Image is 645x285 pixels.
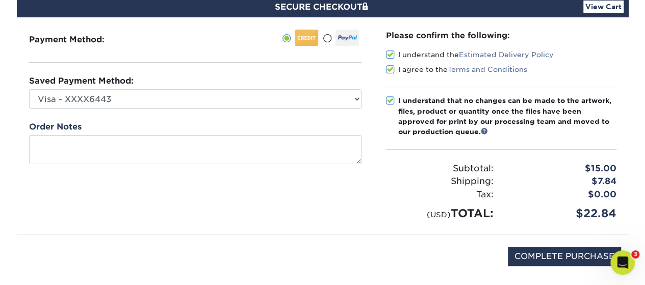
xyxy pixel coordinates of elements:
a: View Cart [583,1,624,13]
a: Terms and Conditions [448,65,527,73]
a: Estimated Delivery Policy [459,50,554,59]
label: Order Notes [29,121,82,133]
label: I understand the [386,49,554,60]
iframe: Google Customer Reviews [3,254,87,281]
label: Saved Payment Method: [29,75,134,87]
div: Shipping: [378,175,501,188]
span: SECURE CHECKOUT [275,2,371,12]
div: $15.00 [501,162,624,175]
div: TOTAL: [378,205,501,222]
div: Subtotal: [378,162,501,175]
input: COMPLETE PURCHASE [508,247,621,266]
div: I understand that no changes can be made to the artwork, files, product or quantity once the file... [398,95,616,137]
label: I agree to the [386,64,527,74]
div: Please confirm the following: [386,30,616,41]
h3: Payment Method: [29,35,130,44]
div: $22.84 [501,205,624,222]
div: $7.84 [501,175,624,188]
div: $0.00 [501,188,624,201]
iframe: Intercom live chat [610,250,635,275]
div: Tax: [378,188,501,201]
img: DigiCert Secured Site Seal [24,247,75,277]
span: 3 [631,250,639,258]
small: (USD) [427,210,451,219]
